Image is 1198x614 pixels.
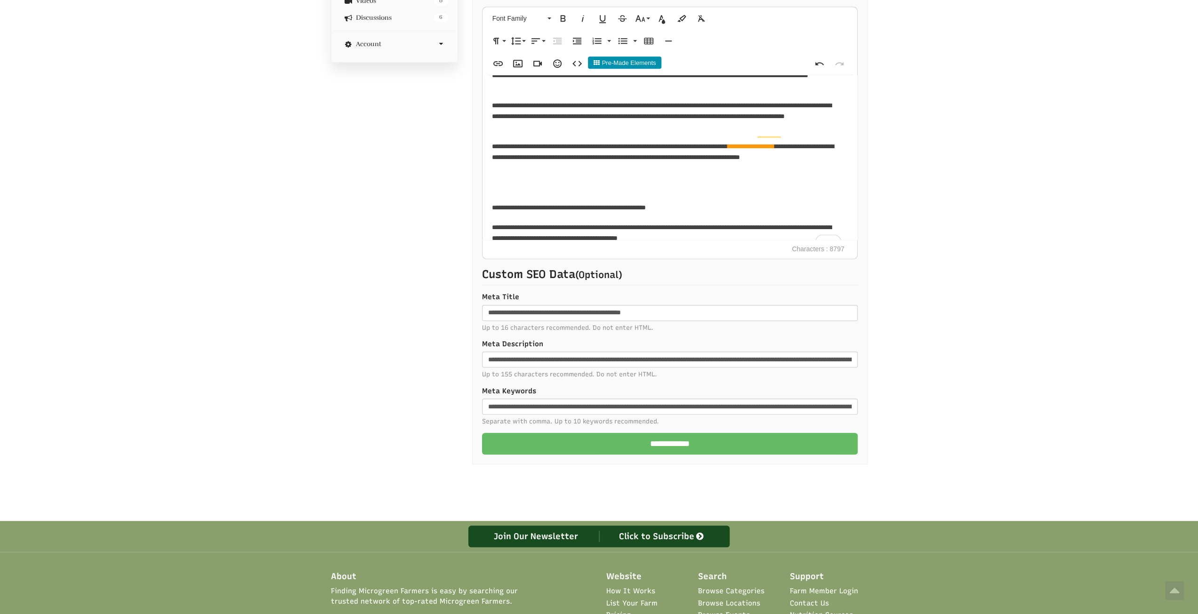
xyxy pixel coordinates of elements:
[588,56,662,69] button: Pre-Made Elements
[137,8,141,13] img: close_x_white.png
[490,15,547,23] span: Font Family
[70,176,93,184] a: Dismiss
[568,32,586,50] button: Increase Indent (Ctrl+])
[509,32,527,50] button: Line Height
[653,9,671,28] button: Text Color
[482,339,858,349] label: Meta Description
[574,9,592,28] button: Italic (Ctrl+I)
[606,571,642,583] span: Website
[630,32,638,50] button: Unordered List
[482,370,858,379] span: Up to 155 characters recommended. Do not enter HTML.
[588,32,606,50] button: Ordered List
[811,54,828,73] button: Undo (Ctrl+Z)
[331,586,547,606] span: Finding Microgreen Farmers is easy by searching our trusted network of top-rated Microgreen Farmers.
[482,386,858,396] label: Meta Keywords
[482,266,858,285] p: Custom SEO Data
[482,417,858,426] span: Separate with comma. Up to 10 keywords recommended.
[13,117,142,166] p: Upgrade to Grammarly Pro for 24/7 support from AI agents like Proofreader, Paraphraser, and Reade...
[692,9,710,28] button: Clear Formatting
[606,598,658,608] a: List Your Farm
[599,531,725,542] div: Click to Subscribe
[640,32,658,50] button: Insert Table
[698,571,727,583] span: Search
[698,586,764,596] a: Browse Categories
[613,9,631,28] button: Strikethrough (Ctrl+S)
[468,526,730,547] a: Join Our Newsletter Click to Subscribe
[16,176,58,184] a: Upgrade now
[548,32,566,50] button: Decrease Indent (Ctrl+[)
[331,571,356,583] span: About
[482,292,858,302] label: Meta Title
[575,269,622,280] small: (Optional)
[604,32,612,50] button: Ordered List
[606,586,655,596] a: How It Works
[790,598,829,608] a: Contact Us
[482,323,858,332] span: Up to 16 characters recommended. Do not enter HTML.
[614,32,632,50] button: Unordered List
[489,32,507,50] button: Paragraph Format
[434,14,448,22] span: 6
[474,531,599,542] div: Join Our Newsletter
[594,9,611,28] button: Underline (Ctrl+U)
[341,40,448,48] a: Account
[673,9,691,28] button: Background Color
[830,54,848,73] button: Redo (Ctrl+Shift+Z)
[790,571,824,583] span: Support
[489,9,552,28] button: Font Family
[341,14,448,21] a: 6 Discussions
[790,586,858,596] a: Farm Member Login
[787,240,849,259] span: Characters : 8797
[554,9,572,28] button: Bold (Ctrl+B)
[13,85,142,107] h3: When you want to hit the mark, start with Grammarly
[698,598,760,608] a: Browse Locations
